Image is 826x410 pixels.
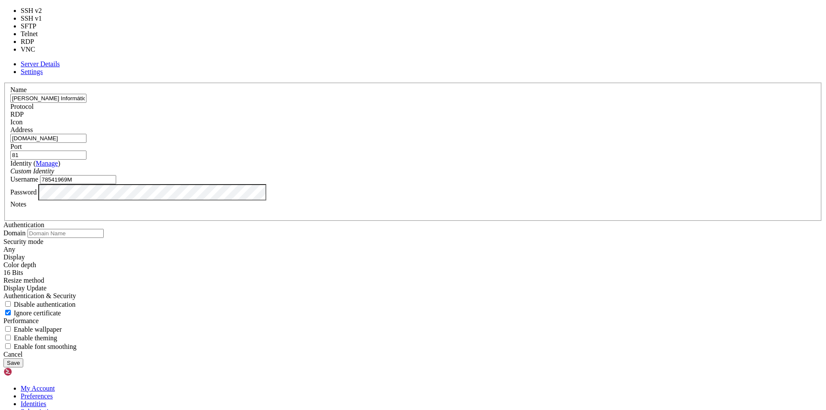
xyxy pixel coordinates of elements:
[5,343,11,349] input: Enable font smoothing
[3,261,36,268] label: The color depth to request, in bits-per-pixel.
[3,284,46,292] span: Display Update
[10,160,60,167] label: Identity
[10,86,27,93] label: Name
[3,317,39,324] label: Performance
[3,292,76,299] label: Authentication & Security
[40,175,116,184] input: Login Username
[5,310,11,315] input: Ignore certificate
[21,392,53,400] a: Preferences
[3,238,43,245] label: Security mode
[3,269,823,277] div: 16 Bits
[28,229,104,238] input: Domain Name
[14,343,77,350] span: Enable font smoothing
[5,301,11,307] input: Disable authentication
[10,118,22,126] label: Icon
[3,269,23,276] span: 16 Bits
[3,351,823,358] div: Cancel
[3,246,823,253] div: Any
[3,221,44,228] label: Authentication
[10,176,38,183] label: Username
[10,103,34,110] label: Protocol
[5,335,11,340] input: Enable theming
[21,400,46,407] a: Identities
[3,284,823,292] div: Display Update
[3,253,25,261] label: Display
[14,334,57,342] span: Enable theming
[3,309,61,317] label: If set to true, the certificate returned by the server will be ignored, even if that certificate ...
[3,301,76,308] label: If set to true, authentication will be disabled. Note that this refers to authentication that tak...
[10,200,26,208] label: Notes
[3,358,23,367] button: Save
[3,367,53,376] img: Shellngn
[21,15,52,22] li: SSH v1
[21,7,52,15] li: SSH v2
[3,343,77,350] label: If set to true, text will be rendered with smooth edges. Text over RDP is rendered with rough edg...
[10,167,54,175] i: Custom Identity
[21,30,52,38] li: Telnet
[14,326,62,333] span: Enable wallpaper
[14,301,76,308] span: Disable authentication
[10,94,86,103] input: Server Name
[21,38,52,46] li: RDP
[10,151,86,160] input: Port Number
[14,309,61,317] span: Ignore certificate
[21,46,52,53] li: VNC
[3,277,44,284] label: Display Update channel added with RDP 8.1 to signal the server when the client display size has c...
[3,229,26,237] label: Domain
[10,111,816,118] div: RDP
[10,143,22,150] label: Port
[10,188,37,195] label: Password
[5,326,11,332] input: Enable wallpaper
[10,111,24,118] span: RDP
[10,167,816,175] div: Custom Identity
[10,126,33,133] label: Address
[21,385,55,392] a: My Account
[10,134,86,143] input: Host Name or IP
[3,246,15,253] span: Any
[21,22,52,30] li: SFTP
[21,60,60,68] a: Server Details
[3,326,62,333] label: If set to true, enables rendering of the desktop wallpaper. By default, wallpaper will be disable...
[3,334,57,342] label: If set to true, enables use of theming of windows and controls.
[34,160,60,167] span: ( )
[36,160,58,167] a: Manage
[21,68,43,75] a: Settings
